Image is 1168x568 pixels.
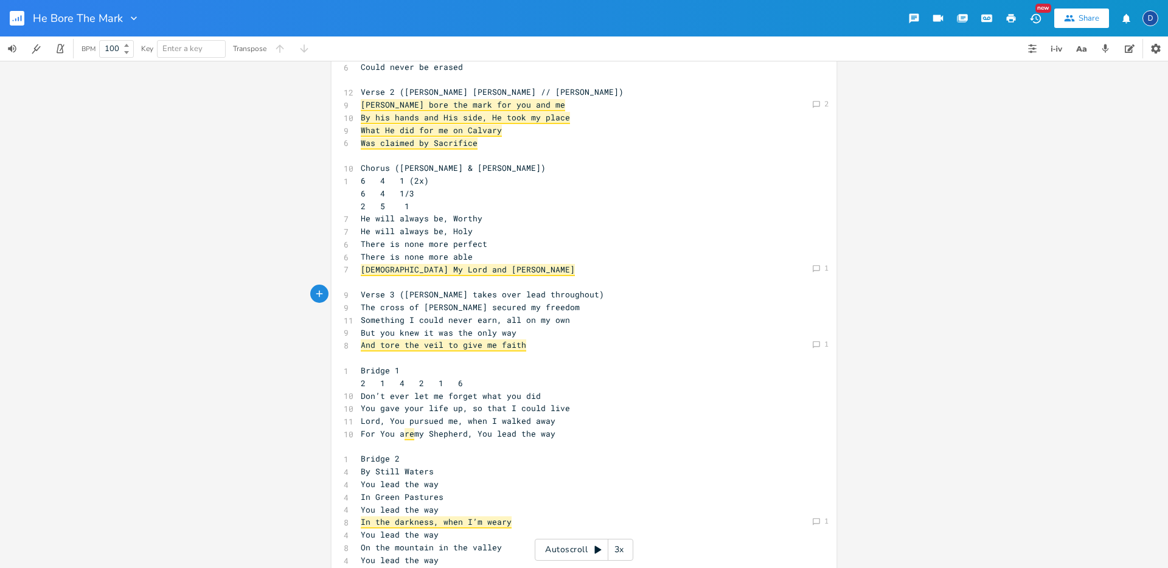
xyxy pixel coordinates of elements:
[824,518,829,525] div: 1
[608,539,630,561] div: 3x
[361,238,487,249] span: There is none more perfect
[361,378,463,389] span: 2 1 4 2 1 6
[361,529,439,540] span: You lead the way
[361,415,555,426] span: Lord, You pursued me, when I walked away
[361,226,473,237] span: He will always be, Holy
[1054,9,1109,28] button: Share
[361,86,624,97] span: Verse 2 ([PERSON_NAME] [PERSON_NAME] // [PERSON_NAME])
[361,61,463,72] span: Could never be erased
[82,46,96,52] div: BPM
[361,137,478,150] span: Was claimed by Sacrifice
[233,45,266,52] div: Transpose
[824,100,829,108] div: 2
[361,162,546,173] span: Chorus ([PERSON_NAME] & [PERSON_NAME])
[361,99,565,111] span: [PERSON_NAME] bore the mark for you and me
[361,479,439,490] span: You lead the way
[1023,7,1048,29] button: New
[824,265,829,272] div: 1
[535,539,633,561] div: Autoscroll
[361,365,400,376] span: Bridge 1
[361,339,526,352] span: And tore the veil to give me faith
[361,327,516,338] span: But you knew it was the only way
[141,45,153,52] div: Key
[361,188,414,199] span: 6 4 1/3
[361,555,439,566] span: You lead the way
[824,341,829,348] div: 1
[1142,4,1158,32] button: D
[361,390,541,401] span: Don’t ever let me forget what you did
[1142,10,1158,26] div: David Jones
[1079,13,1099,24] div: Share
[361,112,570,124] span: By his hands and His side, He took my place
[361,428,555,439] span: For You a my Shepherd, You lead the way
[1035,4,1051,13] div: New
[361,289,604,300] span: Verse 3 ([PERSON_NAME] takes over lead throughout)
[361,302,580,313] span: The cross of [PERSON_NAME] secured my freedom
[361,542,502,553] span: On the mountain in the valley
[361,125,502,137] span: What He did for me on Calvary
[361,516,512,528] span: In the darkness, when I’m weary
[361,175,429,186] span: 6 4 1 (2x)
[361,251,473,262] span: There is none more able
[361,213,482,224] span: He will always be, Worthy
[361,264,575,276] span: [DEMOGRAPHIC_DATA] My Lord and [PERSON_NAME]
[405,428,414,440] span: re
[361,504,439,515] span: You lead the way
[361,314,570,325] span: Something I could never earn, all on my own
[33,13,123,24] span: He Bore The Mark
[361,491,443,502] span: In Green Pastures
[361,466,434,477] span: By Still Waters
[361,201,409,212] span: 2 5 1
[162,43,203,54] span: Enter a key
[361,403,570,414] span: You gave your life up, so that I could live
[361,453,400,464] span: Bridge 2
